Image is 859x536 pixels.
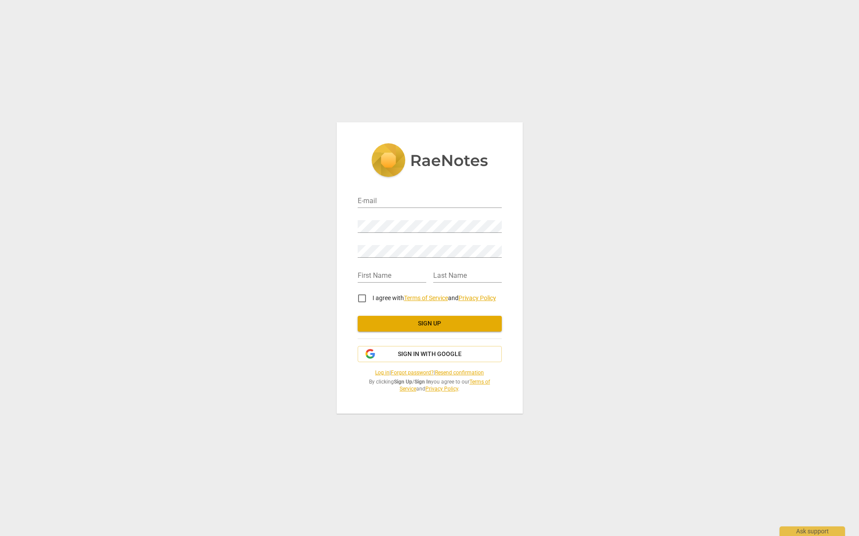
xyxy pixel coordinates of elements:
span: Sign up [365,319,495,328]
span: Sign in with Google [398,350,462,359]
a: Forgot password? [391,370,434,376]
span: By clicking / you agree to our and . [358,378,502,393]
a: Privacy Policy [425,386,458,392]
a: Privacy Policy [459,294,496,301]
img: 5ac2273c67554f335776073100b6d88f.svg [371,143,488,179]
button: Sign up [358,316,502,332]
span: I agree with and [373,294,496,301]
a: Terms of Service [404,294,448,301]
a: Log in [375,370,390,376]
span: | | [358,369,502,377]
button: Sign in with Google [358,346,502,363]
div: Ask support [780,526,845,536]
b: Sign Up [394,379,412,385]
a: Resend confirmation [435,370,484,376]
b: Sign In [414,379,431,385]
